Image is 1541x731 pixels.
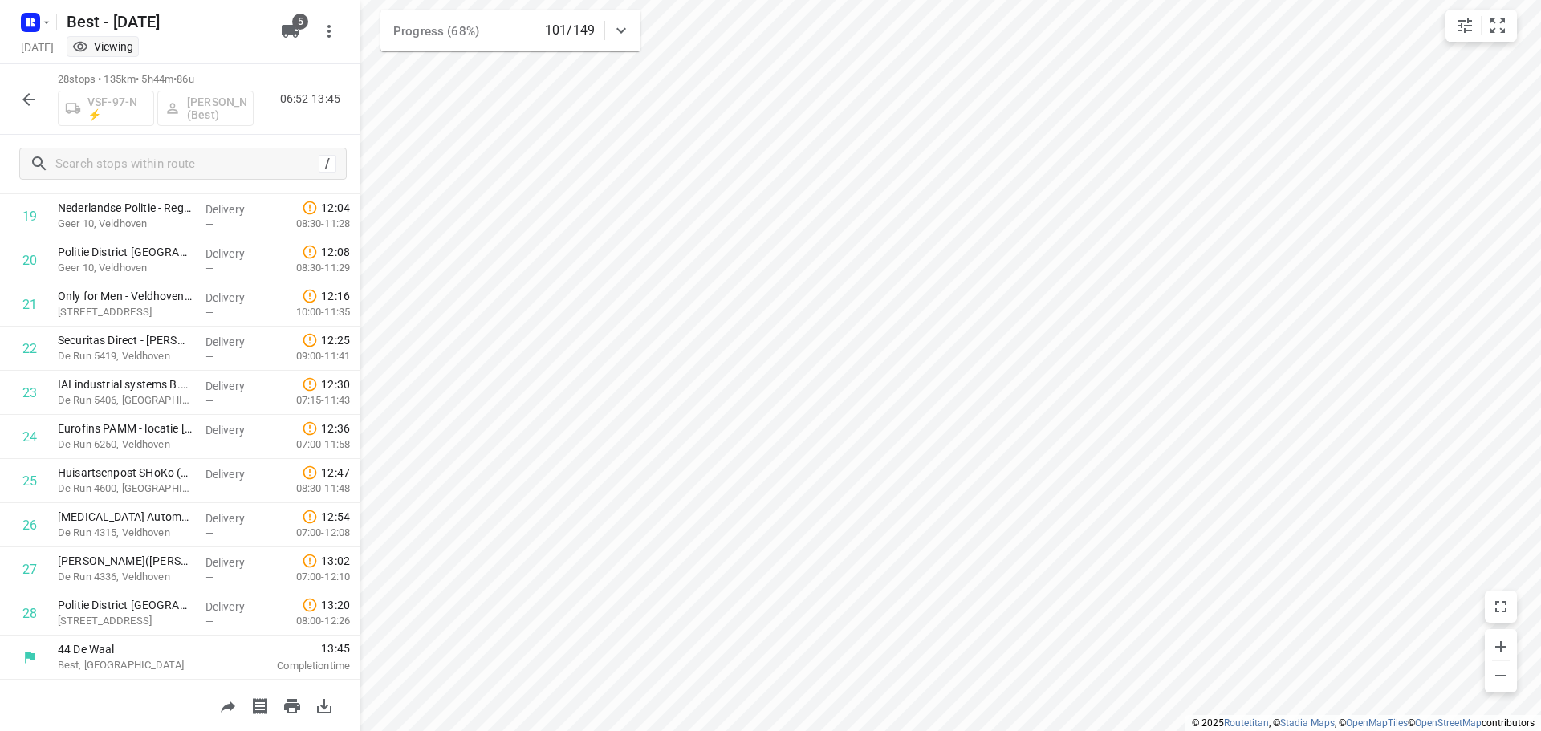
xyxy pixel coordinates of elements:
[58,481,193,497] p: De Run 4600, [GEOGRAPHIC_DATA]
[205,307,213,319] span: —
[321,553,350,569] span: 13:02
[205,378,265,394] p: Delivery
[205,201,265,217] p: Delivery
[205,290,265,306] p: Delivery
[1224,717,1269,729] a: Routetitan
[270,304,350,320] p: 10:00-11:35
[1415,717,1482,729] a: OpenStreetMap
[1192,717,1535,729] li: © 2025 , © , © © contributors
[270,216,350,232] p: 08:30-11:28
[321,465,350,481] span: 12:47
[58,304,193,320] p: [STREET_ADDRESS]
[270,569,350,585] p: 07:00-12:10
[58,288,193,304] p: Only for Men - Veldhoven - Pleintjes 51(Anouk Waleveld)
[205,466,265,482] p: Delivery
[1449,10,1481,42] button: Map settings
[177,73,193,85] span: 86u
[58,72,254,87] p: 28 stops • 135km • 5h44m
[302,288,318,304] svg: Late
[205,395,213,407] span: —
[302,553,318,569] svg: Late
[1346,717,1408,729] a: OpenMapTiles
[55,152,319,177] input: Search stops within route
[58,376,193,392] p: IAI industrial systems B.V. (Monique Liebregts)
[244,640,350,656] span: 13:45
[205,615,213,627] span: —
[22,209,37,224] div: 19
[1482,10,1514,42] button: Fit zoom
[205,571,213,583] span: —
[173,73,177,85] span: •
[270,260,350,276] p: 08:30-11:29
[58,437,193,453] p: De Run 6250, Veldhoven
[58,641,225,657] p: 44 De Waal
[244,658,350,674] p: Completion time
[205,439,213,451] span: —
[58,597,193,613] p: Politie District Eindhoven - Locatie De Kempen - Eersel + Flex(Anouk de Graaf)
[302,465,318,481] svg: Late
[205,599,265,615] p: Delivery
[270,525,350,541] p: 07:00-12:08
[302,376,318,392] svg: Late
[58,525,193,541] p: De Run 4315, Veldhoven
[205,554,265,571] p: Delivery
[321,376,350,392] span: 12:30
[244,697,276,713] span: Print shipping labels
[22,606,37,621] div: 28
[302,332,318,348] svg: Late
[380,10,640,51] div: Progress (68%)101/149
[292,14,308,30] span: 5
[545,21,595,40] p: 101/149
[205,351,213,363] span: —
[302,509,318,525] svg: Late
[280,91,347,108] p: 06:52-13:45
[58,216,193,232] p: Geer 10, Veldhoven
[205,218,213,230] span: —
[22,297,37,312] div: 21
[393,24,479,39] span: Progress (68%)
[22,518,37,533] div: 26
[205,510,265,526] p: Delivery
[308,697,340,713] span: Download route
[313,15,345,47] button: More
[1445,10,1517,42] div: small contained button group
[58,465,193,481] p: Huisartsenpost SHoKo (Samenwerkende Huisarts Organisatie Kempen en Omstreken)(Susanne Laurs / Ver...
[22,429,37,445] div: 24
[205,527,213,539] span: —
[22,385,37,400] div: 23
[276,697,308,713] span: Print route
[302,200,318,216] svg: Late
[58,420,193,437] p: Eurofins PAMM - locatie Veldhoven(Anthéra Peeters)
[274,15,307,47] button: 5
[321,509,350,525] span: 12:54
[72,39,133,55] div: You are currently in view mode. To make any changes, go to edit project.
[205,422,265,438] p: Delivery
[321,420,350,437] span: 12:36
[319,155,336,173] div: /
[22,253,37,268] div: 20
[205,334,265,350] p: Delivery
[302,597,318,613] svg: Late
[212,697,244,713] span: Share route
[270,613,350,629] p: 08:00-12:26
[22,341,37,356] div: 22
[321,332,350,348] span: 12:25
[321,288,350,304] span: 12:16
[58,509,193,525] p: Heliox Automotive B.V – VHE(Nienke van Breda)
[58,613,193,629] p: [STREET_ADDRESS]
[270,437,350,453] p: 07:00-11:58
[302,244,318,260] svg: Late
[321,244,350,260] span: 12:08
[270,481,350,497] p: 08:30-11:48
[58,200,193,216] p: Nederlandse Politie - Regionaal Service Center([PERSON_NAME])
[321,597,350,613] span: 13:20
[22,562,37,577] div: 27
[321,200,350,216] span: 12:04
[22,473,37,489] div: 25
[205,246,265,262] p: Delivery
[302,420,318,437] svg: Late
[58,392,193,408] p: De Run 5406, [GEOGRAPHIC_DATA]
[1280,717,1335,729] a: Stadia Maps
[58,348,193,364] p: De Run 5419, Veldhoven
[58,553,193,569] p: Elis - Veldhoven(Rachid Azzarouali)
